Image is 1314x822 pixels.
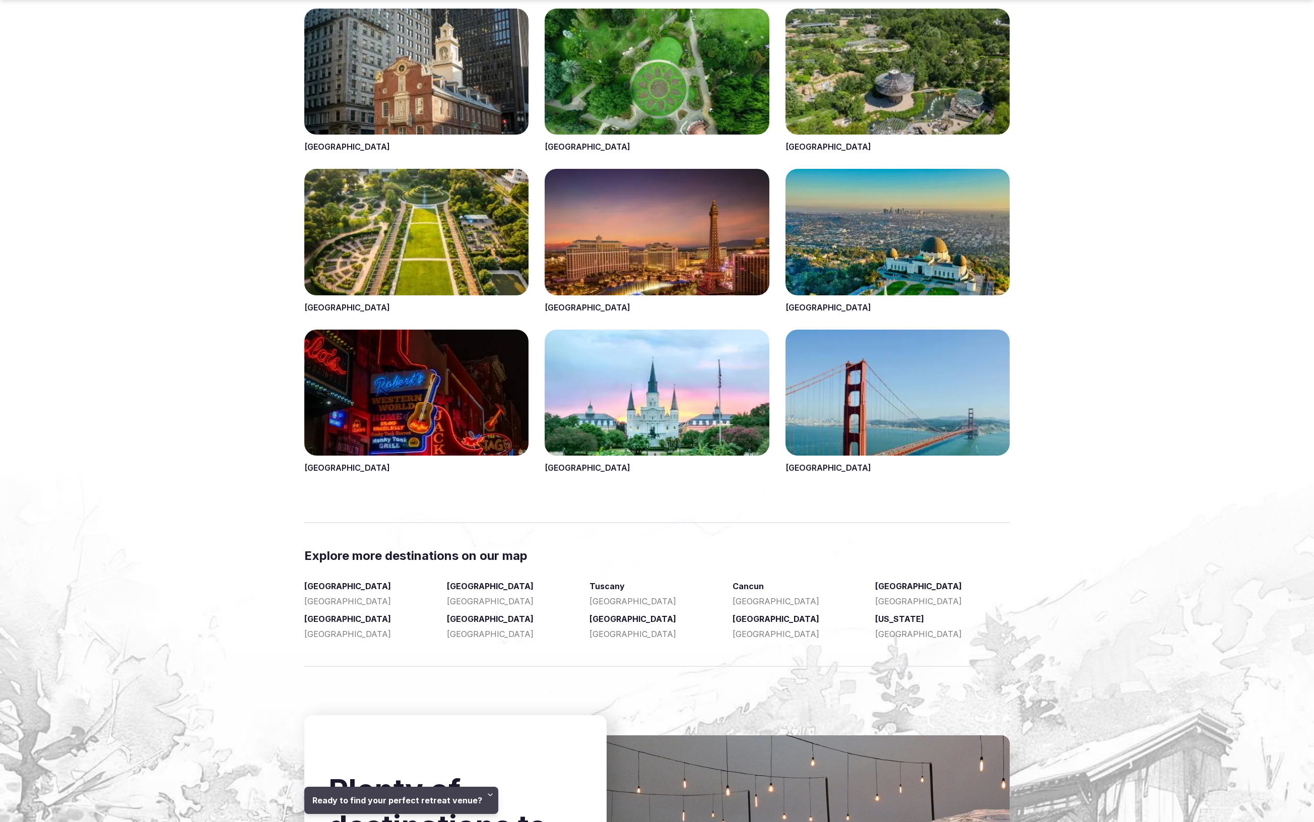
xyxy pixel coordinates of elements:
[447,628,581,640] h3: [GEOGRAPHIC_DATA]
[545,302,630,312] a: [GEOGRAPHIC_DATA]
[304,142,390,152] a: [GEOGRAPHIC_DATA]
[785,142,871,152] a: [GEOGRAPHIC_DATA]
[304,581,439,592] a: [GEOGRAPHIC_DATA]
[545,142,630,152] a: [GEOGRAPHIC_DATA]
[447,613,581,624] a: [GEOGRAPHIC_DATA]
[875,581,1010,592] a: [GEOGRAPHIC_DATA]
[304,547,1010,564] h2: Explore more destinations on our map
[304,302,390,312] a: [GEOGRAPHIC_DATA]
[304,613,439,624] a: [GEOGRAPHIC_DATA]
[785,302,871,312] a: [GEOGRAPHIC_DATA]
[733,613,867,624] a: [GEOGRAPHIC_DATA]
[589,613,724,624] a: [GEOGRAPHIC_DATA]
[733,596,867,607] h3: [GEOGRAPHIC_DATA]
[545,463,630,473] a: [GEOGRAPHIC_DATA]
[875,596,1010,607] h3: [GEOGRAPHIC_DATA]
[875,628,1010,640] h3: [GEOGRAPHIC_DATA]
[733,581,867,592] a: Cancun
[447,596,581,607] h3: [GEOGRAPHIC_DATA]
[589,628,724,640] h3: [GEOGRAPHIC_DATA]
[875,613,1010,624] a: [US_STATE]
[785,463,871,473] a: [GEOGRAPHIC_DATA]
[304,628,439,640] h3: [GEOGRAPHIC_DATA]
[589,596,724,607] h3: [GEOGRAPHIC_DATA]
[304,596,439,607] h3: [GEOGRAPHIC_DATA]
[589,581,724,592] a: Tuscany
[447,581,581,592] a: [GEOGRAPHIC_DATA]
[733,628,867,640] h3: [GEOGRAPHIC_DATA]
[304,463,390,473] a: [GEOGRAPHIC_DATA]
